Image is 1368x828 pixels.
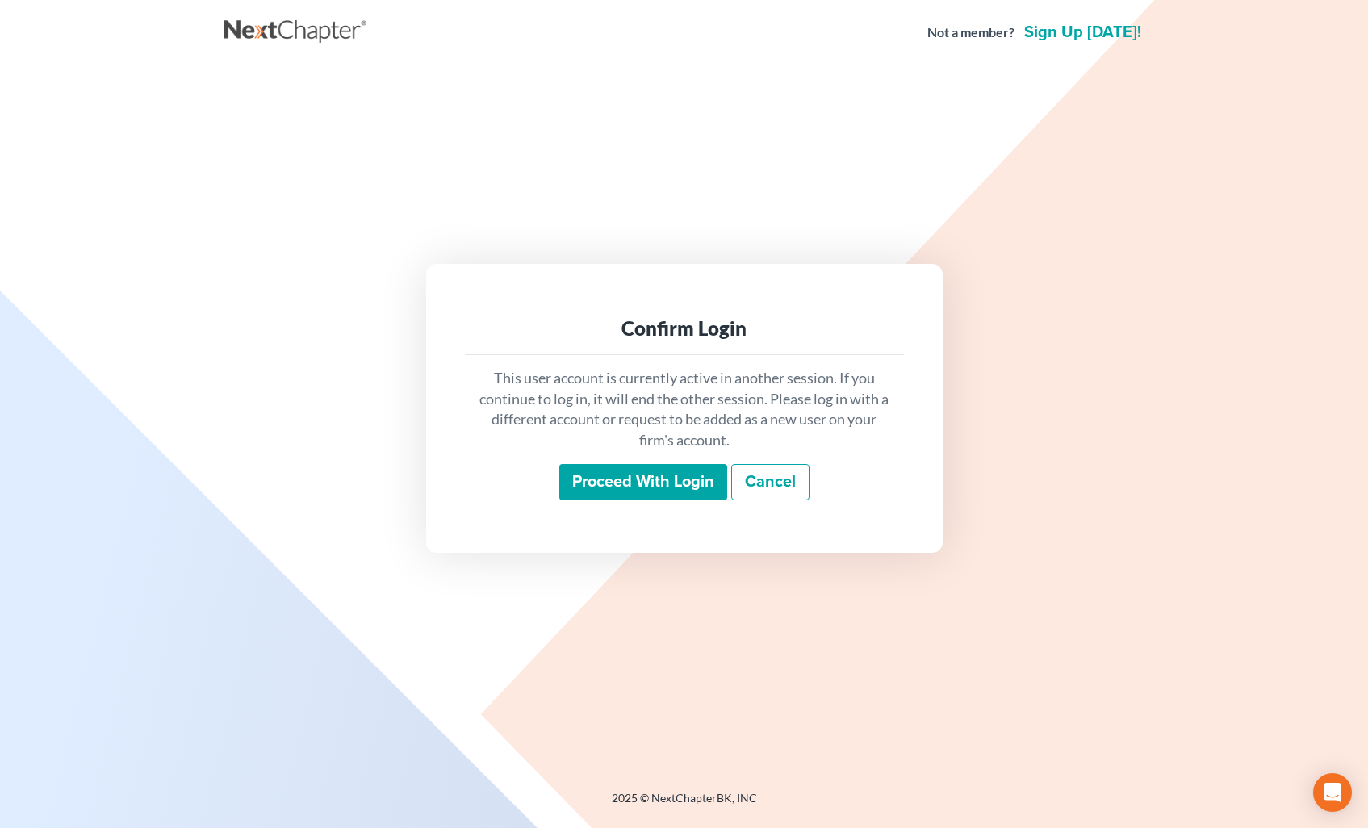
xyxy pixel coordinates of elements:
[224,790,1144,819] div: 2025 © NextChapterBK, INC
[731,464,810,501] a: Cancel
[478,368,891,451] p: This user account is currently active in another session. If you continue to log in, it will end ...
[478,316,891,341] div: Confirm Login
[1313,773,1352,812] div: Open Intercom Messenger
[927,23,1014,42] strong: Not a member?
[559,464,727,501] input: Proceed with login
[1021,24,1144,40] a: Sign up [DATE]!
